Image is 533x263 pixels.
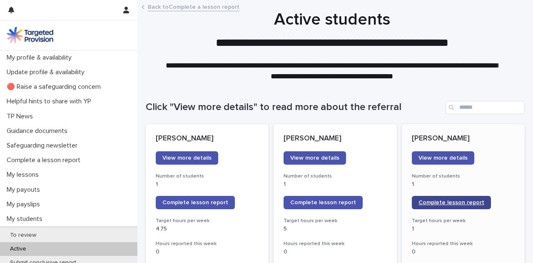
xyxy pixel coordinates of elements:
[156,225,259,233] p: 4.75
[284,248,386,255] p: 0
[284,225,386,233] p: 5
[156,151,218,165] a: View more details
[7,27,53,43] img: M5nRWzHhSzIhMunXDL62
[284,151,346,165] a: View more details
[284,134,386,143] p: [PERSON_NAME]
[146,10,518,30] h1: Active students
[3,54,78,62] p: My profile & availability
[156,196,235,209] a: Complete lesson report
[412,196,491,209] a: Complete lesson report
[412,240,515,247] h3: Hours reported this week
[284,196,363,209] a: Complete lesson report
[412,225,515,233] p: 1
[3,98,98,105] p: Helpful hints to share with YP
[412,181,515,188] p: 1
[418,200,484,205] span: Complete lesson report
[3,68,91,76] p: Update profile & availability
[284,218,386,224] h3: Target hours per week
[156,218,259,224] h3: Target hours per week
[284,240,386,247] h3: Hours reported this week
[3,171,45,179] p: My lessons
[3,245,33,253] p: Active
[162,155,212,161] span: View more details
[156,248,259,255] p: 0
[156,134,259,143] p: [PERSON_NAME]
[284,181,386,188] p: 1
[290,200,356,205] span: Complete lesson report
[412,151,474,165] a: View more details
[446,101,525,114] input: Search
[156,181,259,188] p: 1
[3,215,49,223] p: My students
[412,218,515,224] h3: Target hours per week
[418,155,468,161] span: View more details
[290,155,339,161] span: View more details
[3,232,43,239] p: To review
[3,142,84,150] p: Safeguarding newsletter
[146,101,442,113] h1: Click "View more details" to read more about the referral
[162,200,228,205] span: Complete lesson report
[284,173,386,180] h3: Number of students
[3,127,74,135] p: Guidance documents
[3,186,47,194] p: My payouts
[156,240,259,247] h3: Hours reported this week
[412,134,515,143] p: [PERSON_NAME]
[412,248,515,255] p: 0
[156,173,259,180] h3: Number of students
[3,200,47,208] p: My payslips
[3,83,107,91] p: 🔴 Raise a safeguarding concern
[412,173,515,180] h3: Number of students
[148,2,239,11] a: Back toComplete a lesson report
[3,113,40,120] p: TP News
[3,156,87,164] p: Complete a lesson report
